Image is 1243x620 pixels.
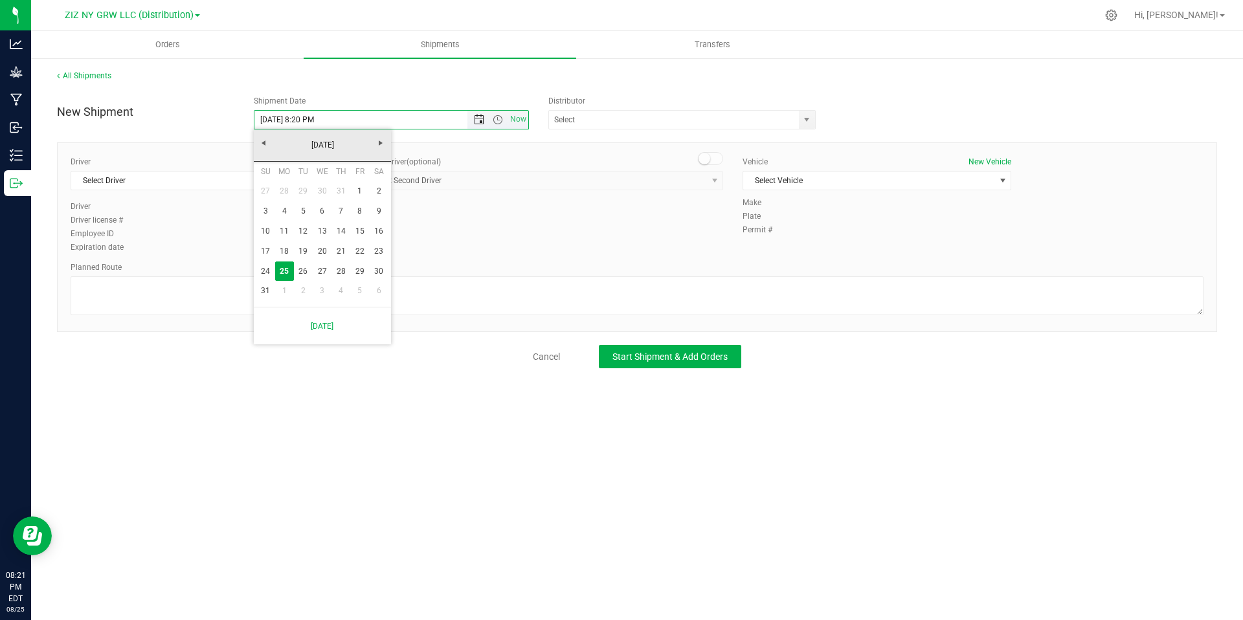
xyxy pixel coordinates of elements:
[369,241,388,261] a: 23
[677,39,748,50] span: Transfers
[254,95,306,107] label: Shipment Date
[350,201,369,221] a: 8
[369,181,388,201] a: 2
[369,261,388,282] a: 30
[331,221,350,241] a: 14
[71,214,135,226] label: Driver license #
[743,172,994,190] span: Select Vehicle
[403,39,477,50] span: Shipments
[799,111,815,129] span: select
[743,224,781,236] label: Permit #
[549,111,791,129] input: Select
[10,65,23,78] inline-svg: Grow
[256,162,275,181] th: Sunday
[994,172,1011,190] span: select
[10,149,23,162] inline-svg: Inventory
[743,197,781,208] label: Make
[253,135,392,155] a: [DATE]
[254,133,274,153] a: Previous
[313,181,331,201] a: 30
[331,241,350,261] a: 21
[294,162,313,181] th: Tuesday
[331,201,350,221] a: 7
[369,201,388,221] a: 9
[6,570,25,604] p: 08:21 PM EDT
[256,281,275,301] a: 31
[369,281,388,301] a: 6
[31,31,304,58] a: Orders
[57,105,234,118] h4: New Shipment
[294,201,313,221] a: 5
[313,261,331,282] a: 27
[71,201,135,212] label: Driver
[71,228,135,239] label: Employee ID
[65,10,194,21] span: ZIZ NY GRW LLC (Distribution)
[256,181,275,201] a: 27
[71,241,135,253] label: Expiration date
[10,93,23,106] inline-svg: Manufacturing
[487,115,509,125] span: Open the time view
[294,241,313,261] a: 19
[313,201,331,221] a: 6
[294,221,313,241] a: 12
[71,172,322,190] span: Select Driver
[599,345,741,368] button: Start Shipment & Add Orders
[71,263,122,272] span: Planned Route
[331,261,350,282] a: 28
[468,115,490,125] span: Open the date view
[369,162,388,181] th: Saturday
[256,201,275,221] a: 3
[359,156,441,168] label: Second Driver
[350,181,369,201] a: 1
[576,31,849,58] a: Transfers
[275,201,294,221] a: 4
[294,181,313,201] a: 29
[313,241,331,261] a: 20
[13,516,52,555] iframe: Resource center
[407,157,441,166] span: (optional)
[743,156,768,168] label: Vehicle
[294,281,313,301] a: 2
[6,604,25,614] p: 08/25
[10,177,23,190] inline-svg: Outbound
[1103,9,1119,21] div: Manage settings
[331,181,350,201] a: 31
[10,121,23,134] inline-svg: Inbound
[350,241,369,261] a: 22
[350,261,369,282] a: 29
[743,210,781,222] label: Plate
[294,261,313,282] a: 26
[275,181,294,201] a: 28
[275,162,294,181] th: Monday
[533,350,560,363] a: Cancel
[331,281,350,301] a: 4
[350,162,369,181] th: Friday
[313,162,331,181] th: Wednesday
[313,281,331,301] a: 3
[612,351,728,362] span: Start Shipment & Add Orders
[275,261,294,282] td: Current focused date is 8/25/2025
[261,313,384,339] a: [DATE]
[350,281,369,301] a: 5
[275,281,294,301] a: 1
[369,221,388,241] a: 16
[304,31,576,58] a: Shipments
[275,221,294,241] a: 11
[313,221,331,241] a: 13
[350,221,369,241] a: 15
[1134,10,1218,20] span: Hi, [PERSON_NAME]!
[256,241,275,261] a: 17
[331,162,350,181] th: Thursday
[10,38,23,50] inline-svg: Analytics
[969,156,1011,168] button: New Vehicle
[548,95,585,107] label: Distributor
[371,133,391,153] a: Next
[508,110,530,129] span: Set Current date
[71,156,91,168] label: Driver
[275,241,294,261] a: 18
[57,71,111,80] a: All Shipments
[275,261,294,282] a: 25
[138,39,197,50] span: Orders
[256,261,275,282] a: 24
[256,221,275,241] a: 10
